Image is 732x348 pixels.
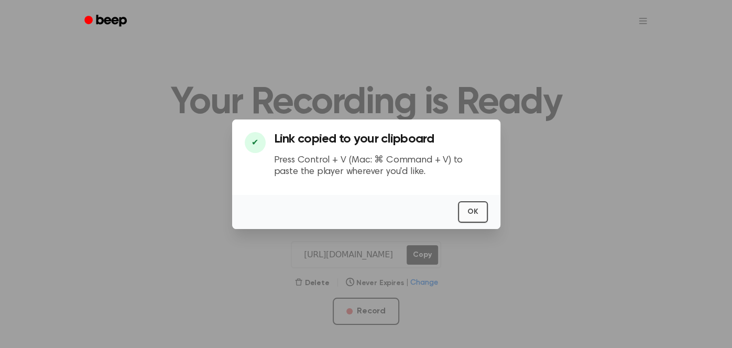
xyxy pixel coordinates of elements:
[630,8,655,34] button: Open menu
[458,201,488,223] button: OK
[77,11,136,31] a: Beep
[274,155,488,178] p: Press Control + V (Mac: ⌘ Command + V) to paste the player wherever you'd like.
[274,132,488,146] h3: Link copied to your clipboard
[245,132,266,153] div: ✔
